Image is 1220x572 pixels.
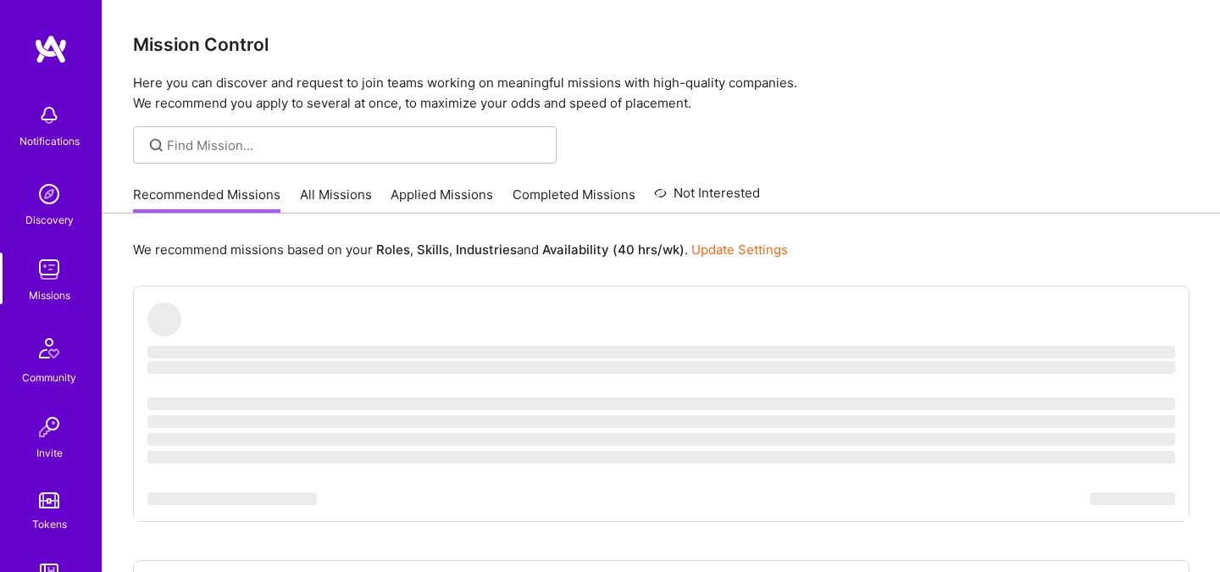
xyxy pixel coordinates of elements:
[32,253,66,286] img: teamwork
[133,186,280,214] a: Recommended Missions
[133,34,1189,55] h3: Mission Control
[456,242,517,258] b: Industries
[542,242,685,258] b: Availability (40 hrs/wk)
[133,73,1189,114] p: Here you can discover and request to join teams working on meaningful missions with high-quality ...
[376,242,410,258] b: Roles
[22,369,76,386] div: Community
[691,242,788,258] a: Update Settings
[19,132,80,150] div: Notifications
[417,242,449,258] b: Skills
[32,410,66,444] img: Invite
[32,177,66,211] img: discovery
[29,328,69,369] img: Community
[133,241,788,258] p: We recommend missions based on your , , and .
[36,444,63,462] div: Invite
[34,34,68,64] img: logo
[513,186,635,214] a: Completed Missions
[167,136,544,154] input: Find Mission...
[391,186,493,214] a: Applied Missions
[39,492,59,508] img: tokens
[654,183,760,214] a: Not Interested
[32,515,67,533] div: Tokens
[32,98,66,132] img: bell
[147,136,166,155] i: icon SearchGrey
[25,211,74,229] div: Discovery
[29,286,70,304] div: Missions
[300,186,372,214] a: All Missions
